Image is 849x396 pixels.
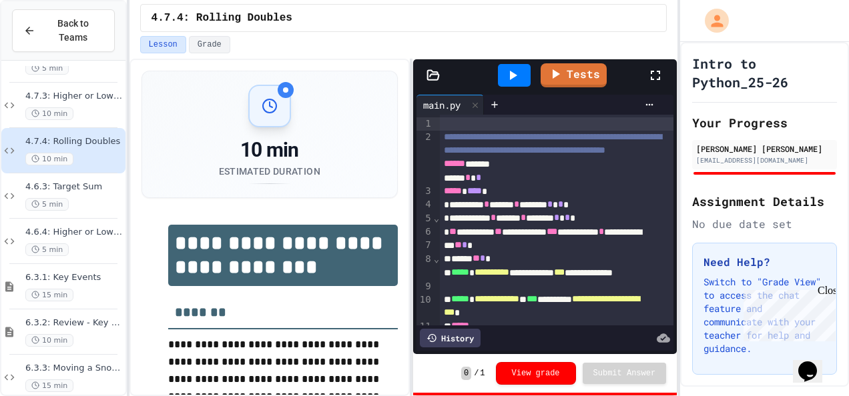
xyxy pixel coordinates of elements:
div: Chat with us now!Close [5,5,92,85]
span: 4.6.4: Higher or Lower I [25,227,123,238]
h1: Intro to Python_25-26 [692,54,837,91]
span: Back to Teams [43,17,103,45]
iframe: chat widget [793,343,836,383]
div: 5 [416,212,433,225]
span: 10 min [25,107,73,120]
span: 15 min [25,379,73,392]
span: 5 min [25,62,69,75]
div: main.py [416,98,467,112]
div: 10 min [219,138,320,162]
span: 4.7.3: Higher or Lower II [25,91,123,102]
span: 1 [480,368,485,379]
div: 9 [416,280,433,293]
span: 4.7.4: Rolling Doubles [25,136,123,147]
span: 6.3.2: Review - Key Events [25,317,123,329]
div: History [420,329,481,347]
div: 6 [416,225,433,239]
h2: Assignment Details [692,192,837,211]
button: Lesson [140,36,186,53]
div: 4 [416,198,433,211]
div: 11 [416,320,433,347]
div: My Account [691,5,732,36]
span: 6.3.3: Moving a Snowman [25,363,123,374]
span: Fold line [433,253,440,264]
div: 10 [416,293,433,320]
button: Grade [189,36,230,53]
span: 4.6.3: Target Sum [25,181,123,193]
span: 10 min [25,153,73,165]
span: 0 [461,367,471,380]
span: 15 min [25,289,73,301]
div: main.py [416,95,484,115]
span: Fold line [433,213,440,223]
button: Submit Answer [583,363,667,384]
h3: Need Help? [703,254,826,270]
div: 2 [416,131,433,185]
div: 1 [416,117,433,131]
span: 6.3.1: Key Events [25,272,123,283]
span: Submit Answer [593,368,656,379]
div: [PERSON_NAME] [PERSON_NAME] [696,143,833,155]
span: 5 min [25,243,69,256]
span: / [474,368,479,379]
p: Switch to "Grade View" to access the chat feature and communicate with your teacher for help and ... [703,275,826,355]
div: No due date set [692,216,837,232]
span: 5 min [25,198,69,211]
div: [EMAIL_ADDRESS][DOMAIN_NAME] [696,155,833,165]
iframe: chat widget [738,285,836,341]
h2: Your Progress [692,113,837,132]
span: 4.7.4: Rolling Doubles [152,10,292,26]
div: 8 [416,253,433,280]
span: 10 min [25,334,73,347]
a: Tests [541,63,607,87]
div: 7 [416,239,433,252]
div: Estimated Duration [219,165,320,178]
div: 3 [416,185,433,198]
button: Back to Teams [12,9,115,52]
button: View grade [496,362,576,385]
